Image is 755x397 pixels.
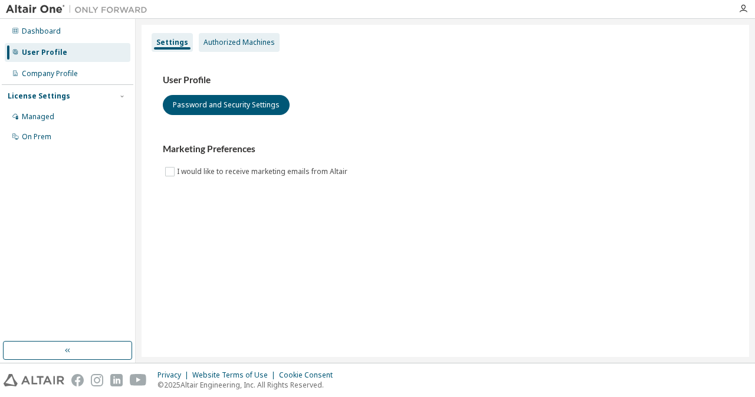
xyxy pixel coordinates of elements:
div: User Profile [22,48,67,57]
h3: User Profile [163,74,728,86]
img: altair_logo.svg [4,374,64,386]
div: Managed [22,112,54,122]
img: facebook.svg [71,374,84,386]
div: Dashboard [22,27,61,36]
div: Cookie Consent [279,370,340,380]
div: License Settings [8,91,70,101]
label: I would like to receive marketing emails from Altair [177,165,350,179]
img: youtube.svg [130,374,147,386]
img: instagram.svg [91,374,103,386]
div: Authorized Machines [203,38,275,47]
div: Website Terms of Use [192,370,279,380]
button: Password and Security Settings [163,95,290,115]
img: linkedin.svg [110,374,123,386]
div: Privacy [157,370,192,380]
div: On Prem [22,132,51,142]
div: Settings [156,38,188,47]
p: © 2025 Altair Engineering, Inc. All Rights Reserved. [157,380,340,390]
div: Company Profile [22,69,78,78]
img: Altair One [6,4,153,15]
h3: Marketing Preferences [163,143,728,155]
